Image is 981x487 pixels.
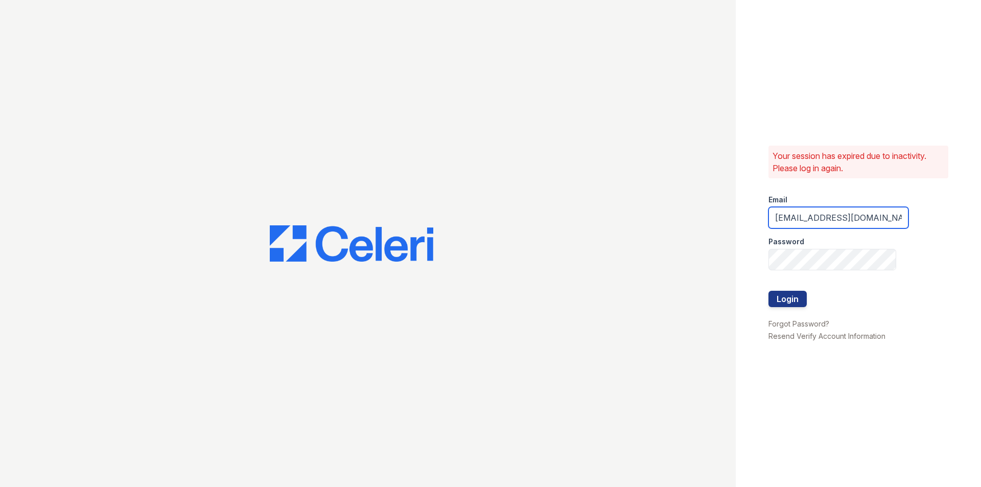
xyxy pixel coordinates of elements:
[768,237,804,247] label: Password
[768,195,787,205] label: Email
[270,225,433,262] img: CE_Logo_Blue-a8612792a0a2168367f1c8372b55b34899dd931a85d93a1a3d3e32e68fde9ad4.png
[768,332,885,340] a: Resend Verify Account Information
[773,150,944,174] p: Your session has expired due to inactivity. Please log in again.
[768,291,807,307] button: Login
[768,319,829,328] a: Forgot Password?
